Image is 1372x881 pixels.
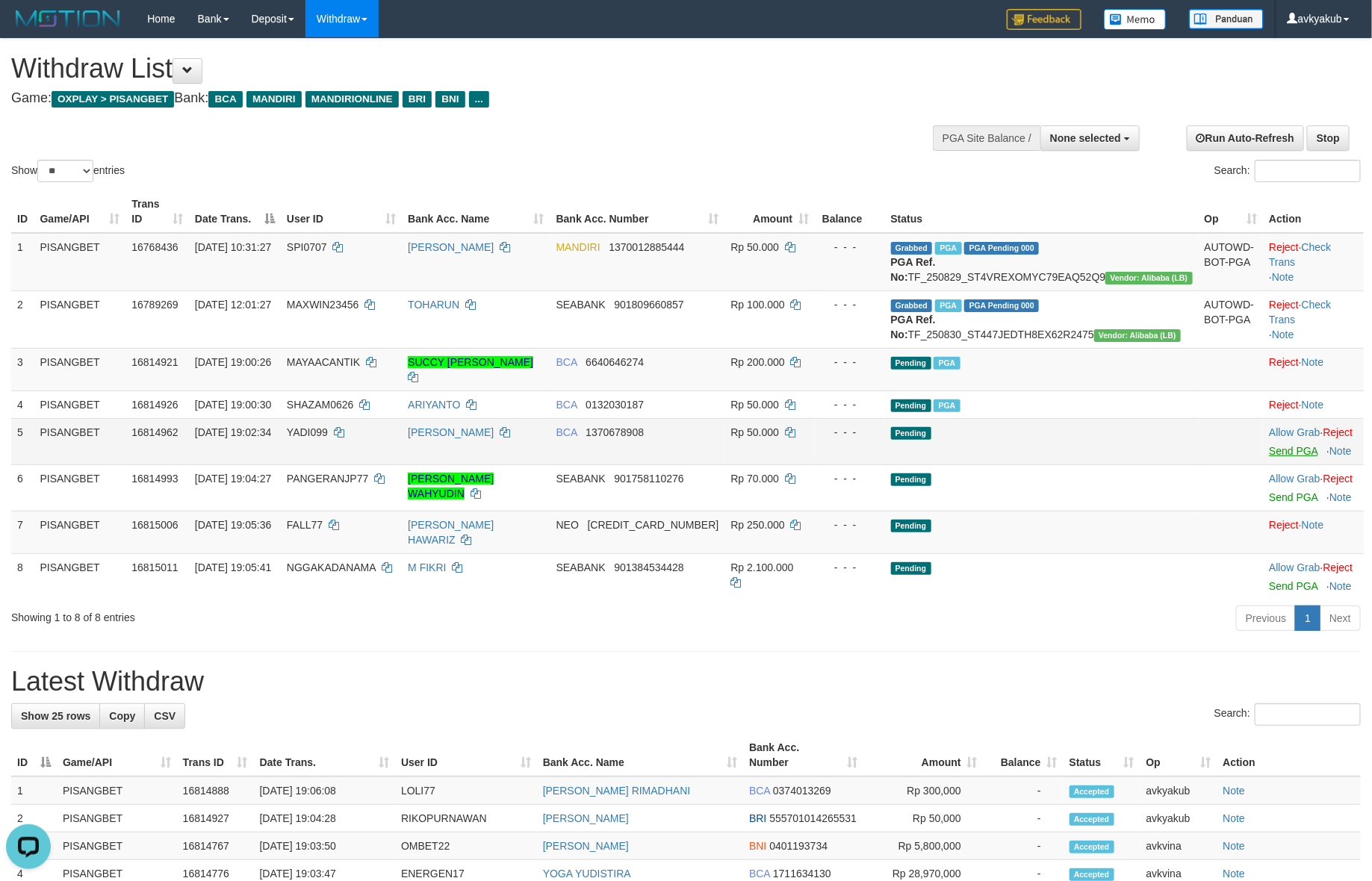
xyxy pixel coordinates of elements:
span: Accepted [1070,868,1114,881]
td: 1 [11,233,34,291]
td: PISANGBET [34,390,125,418]
span: SPI0707 [287,241,327,253]
td: PISANGBET [57,776,177,805]
span: BNI [435,91,465,108]
td: TF_250830_ST447JEDTH8EX62R2475 [885,290,1199,348]
a: Note [1302,356,1324,368]
span: [DATE] 19:00:26 [195,356,271,368]
span: PGA [934,357,960,370]
div: - - - [821,297,878,312]
span: Rp 50.000 [730,426,779,438]
span: PGA Pending [964,242,1039,255]
span: SEABANK [556,561,606,573]
a: SUCCY [PERSON_NAME] [408,356,533,368]
span: 16814926 [131,399,178,411]
span: Rp 50.000 [730,241,779,253]
a: Check Trans [1269,299,1331,326]
td: PISANGBET [34,348,125,390]
td: PISANGBET [57,805,177,832]
td: - [984,832,1064,860]
div: - - - [821,517,878,532]
a: YOGA YUDISTIRA [543,868,631,880]
span: [DATE] 10:31:27 [195,241,271,253]
span: BCA [556,356,577,368]
a: Send PGA [1269,445,1317,457]
span: [DATE] 19:05:36 [195,519,271,531]
th: User ID: activate to sort column ascending [281,190,402,233]
th: Action [1263,190,1364,233]
span: MAYAACANTIK [287,356,360,368]
label: Search: [1214,160,1361,182]
td: 6 [11,464,34,511]
span: MAXWIN23456 [287,299,358,311]
td: PISANGBET [57,832,177,860]
th: Game/API: activate to sort column ascending [34,190,125,233]
td: 16814767 [177,832,254,860]
td: - [984,805,1064,832]
td: · [1263,511,1364,553]
a: Note [1272,271,1294,283]
span: 16815006 [131,519,178,531]
a: Note [1329,580,1352,592]
span: Vendor URL: https://dashboard.q2checkout.com/secure [1094,329,1181,342]
td: AUTOWD-BOT-PGA [1199,290,1264,348]
span: Accepted [1070,841,1114,853]
a: Allow Grab [1269,561,1320,573]
span: · [1269,561,1323,573]
a: Note [1329,491,1352,503]
th: Date Trans.: activate to sort column ascending [254,734,395,776]
a: Note [1223,868,1245,880]
span: Pending [891,427,931,440]
a: Reject [1323,426,1353,438]
td: 16814927 [177,805,254,832]
a: Send PGA [1269,491,1317,503]
h1: Withdraw List [11,54,900,84]
th: User ID: activate to sort column ascending [395,734,537,776]
td: [DATE] 19:04:28 [254,805,395,832]
td: PISANGBET [34,233,125,291]
span: Rp 100.000 [730,299,784,311]
span: BCA [556,426,577,438]
span: · [1269,426,1323,438]
span: Grabbed [891,242,933,255]
td: 7 [11,511,34,553]
b: PGA Ref. No: [891,256,936,283]
td: PISANGBET [34,553,125,600]
td: 3 [11,348,34,390]
td: TF_250829_ST4VREXOMYC79EAQ52Q9 [885,233,1199,291]
img: panduan.png [1189,9,1264,29]
input: Search: [1255,703,1361,726]
th: Bank Acc. Number: activate to sort column ascending [743,734,863,776]
span: BRI [749,812,766,824]
span: Pending [891,399,931,412]
span: BCA [208,91,242,108]
span: MANDIRI [556,241,600,253]
span: Copy 555701014265531 to clipboard [769,812,857,824]
a: Run Auto-Refresh [1187,125,1304,151]
div: - - - [821,240,878,255]
span: 16814921 [131,356,178,368]
div: - - - [821,425,878,440]
span: [DATE] 12:01:27 [195,299,271,311]
div: PGA Site Balance / [933,125,1040,151]
span: SHAZAM0626 [287,399,353,411]
td: PISANGBET [34,290,125,348]
td: avkyakub [1140,776,1217,805]
span: NGGAKADANAMA [287,561,376,573]
span: PGA [934,399,960,412]
span: Copy 6640646274 to clipboard [586,356,644,368]
b: PGA Ref. No: [891,314,936,340]
a: Note [1223,840,1245,852]
span: Accepted [1070,813,1114,826]
th: Date Trans.: activate to sort column descending [189,190,281,233]
button: Open LiveChat chat widget [6,6,51,51]
div: - - - [821,471,878,486]
a: Send PGA [1269,580,1317,592]
td: AUTOWD-BOT-PGA [1199,233,1264,291]
th: Status [885,190,1199,233]
a: Check Trans [1269,241,1331,268]
td: · [1263,390,1364,418]
td: 16814888 [177,776,254,805]
span: MANDIRIONLINE [305,91,399,108]
span: Grabbed [891,299,933,312]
